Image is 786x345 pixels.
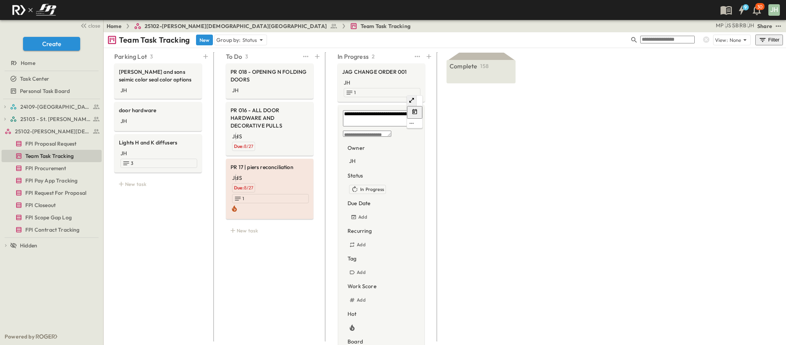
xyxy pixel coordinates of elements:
[357,242,366,248] h6: Add
[88,22,100,30] span: close
[348,227,417,235] p: Recurring
[20,75,49,83] span: Task Center
[2,211,102,224] div: FPI Scope Gap Logtest
[119,139,197,146] span: Lights H and K diffusers
[349,157,356,165] div: JH
[120,149,127,157] div: JH
[2,85,102,97] div: Personal Task Boardtest
[357,297,366,303] h6: Add
[131,160,133,166] span: 3
[119,35,190,45] p: Team Task Tracking
[226,159,313,219] div: PR 17 | piers reconciliationJHJSDue:8/271
[2,101,102,113] div: 24109-St. Teresa of Calcutta Parish Halltest
[114,52,147,61] p: Parking Lot
[9,2,59,18] img: c8d7d1ed905e502e8f77bf7063faec64e13b34fdb1f2bdd94b0e311fc34f8000.png
[361,22,410,30] span: Team Task Tracking
[348,144,417,152] p: Owner
[725,22,731,29] div: Jesse Sullivan (jsullivan@fpibuilders.com)
[236,174,242,182] div: JS
[226,225,313,236] div: New task
[2,150,102,162] div: Team Task Trackingtest
[2,58,100,68] a: Home
[114,63,202,99] div: [PERSON_NAME] and sons seimic color seal color optionsJH
[480,62,489,70] p: 158
[120,86,127,94] div: JH
[107,22,122,30] a: Home
[232,86,239,94] div: JH
[730,36,742,44] p: None
[20,103,91,111] span: 24109-St. Teresa of Calcutta Parish Hall
[2,174,102,187] div: FPI Pay App Trackingtest
[231,106,309,129] span: PR 016 - ALL DOOR HARDWARE AND DECORATIVE PULLS
[2,113,102,125] div: 25103 - St. [PERSON_NAME] Phase 2test
[226,102,313,156] div: PR 016 - ALL DOOR HARDWARE AND DECORATIVE PULLSJHJSDue:8/27
[25,140,76,148] span: FPI Proposal Request
[716,22,723,29] div: Monica Pruteanu (mpruteanu@fpibuilders.com)
[747,22,754,29] div: Jose Hurtado (jhurtado@fpibuilders.com)
[413,51,422,62] button: test
[2,125,102,138] div: 25102-Christ The Redeemer Anglican Churchtest
[2,224,100,235] a: FPI Contract Tracking
[119,106,197,114] span: door hardware
[25,177,77,184] span: FPI Pay App Tracking
[232,174,239,182] div: JH
[20,115,91,123] span: 25103 - St. [PERSON_NAME] Phase 2
[744,4,747,10] h6: 9
[348,172,417,179] p: Status
[216,36,241,44] p: Group by:
[25,189,86,197] span: FPI Request For Proposal
[244,143,254,149] span: 8/27
[732,22,739,29] div: Sterling Barnett (sterling@fpibuilders.com)
[338,52,369,61] p: In Progress
[2,73,100,84] a: Task Center
[755,35,783,45] button: Filter
[114,179,202,189] div: New task
[358,214,367,220] h6: Add
[15,128,91,135] span: 25102-Christ The Redeemer Anglican Church
[344,79,350,86] div: JH
[145,22,327,30] span: 25102-[PERSON_NAME][DEMOGRAPHIC_DATA][GEOGRAPHIC_DATA]
[357,269,366,275] h6: Add
[734,3,749,17] button: 9
[342,68,420,76] span: JAG CHANGE ORDER 001
[226,52,242,61] p: To Do
[107,22,415,30] nav: breadcrumbs
[119,68,197,83] span: [PERSON_NAME] and sons seimic color seal color options
[20,242,37,249] span: Hidden
[2,162,102,174] div: FPI Procurementtest
[234,143,244,149] span: Due:
[134,22,338,30] a: 25102-[PERSON_NAME][DEMOGRAPHIC_DATA][GEOGRAPHIC_DATA]
[2,175,100,186] a: FPI Pay App Tracking
[715,36,728,44] p: View:
[25,164,66,172] span: FPI Procurement
[2,187,102,199] div: FPI Request For Proposaltest
[739,22,746,29] div: Regina Barnett (rbarnett@fpibuilders.com)
[348,199,417,207] p: Due Date
[774,22,783,31] button: test
[757,4,763,10] p: 30
[25,201,56,209] span: FPI Closeout
[2,151,100,161] a: Team Task Tracking
[120,117,127,125] div: JH
[234,185,244,191] span: Due:
[360,186,384,192] span: In Progress
[114,102,202,131] div: door hardwareJH
[150,53,153,60] p: 3
[301,51,310,62] button: test
[2,224,102,236] div: FPI Contract Trackingtest
[231,68,309,83] span: PR 018 - OPENING N FOLDING DOORS
[407,119,416,128] button: edit
[242,36,257,44] p: Status
[21,59,35,67] span: Home
[348,255,417,262] p: Tag
[244,185,254,191] span: 8/27
[407,106,422,119] button: Tracking Date Menu
[23,37,80,51] button: Create
[10,101,100,112] a: 24109-St. Teresa of Calcutta Parish Hall
[2,163,100,174] a: FPI Procurement
[77,20,102,31] button: close
[350,22,410,30] a: Team Task Tracking
[25,152,74,160] span: Team Task Tracking
[354,90,356,96] span: 1
[348,282,417,290] p: Work Score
